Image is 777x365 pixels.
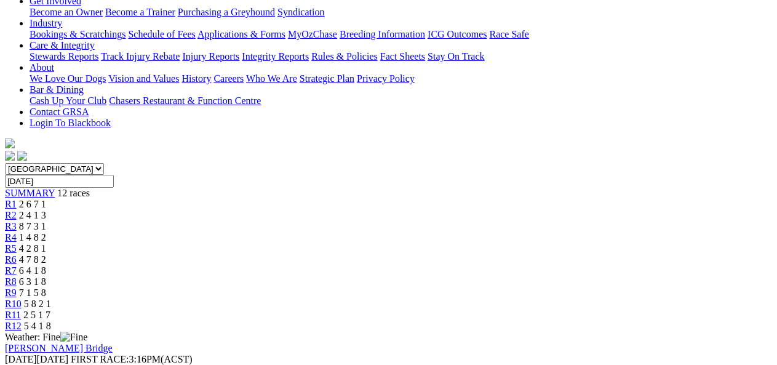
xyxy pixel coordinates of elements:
a: R3 [5,221,17,231]
a: Bookings & Scratchings [30,29,126,39]
span: 2 5 1 7 [23,310,50,320]
div: Bar & Dining [30,95,772,106]
a: R1 [5,199,17,209]
span: 3:16PM(ACST) [71,354,193,364]
img: logo-grsa-white.png [5,138,15,148]
a: Contact GRSA [30,106,89,117]
a: MyOzChase [288,29,337,39]
a: Applications & Forms [197,29,285,39]
a: Integrity Reports [242,51,309,62]
a: Privacy Policy [357,73,415,84]
div: About [30,73,772,84]
a: Cash Up Your Club [30,95,106,106]
a: Vision and Values [108,73,179,84]
a: R5 [5,243,17,254]
a: R2 [5,210,17,220]
a: Race Safe [489,29,528,39]
span: 4 7 8 2 [19,254,46,265]
img: facebook.svg [5,151,15,161]
span: 5 4 1 8 [24,321,51,331]
a: Syndication [277,7,324,17]
a: [PERSON_NAME] Bridge [5,343,113,353]
a: Fact Sheets [380,51,425,62]
a: Login To Blackbook [30,118,111,128]
span: [DATE] [5,354,68,364]
span: 4 2 8 1 [19,243,46,254]
a: Become an Owner [30,7,103,17]
span: [DATE] [5,354,37,364]
span: 6 3 1 8 [19,276,46,287]
a: Injury Reports [182,51,239,62]
span: 2 6 7 1 [19,199,46,209]
a: Breeding Information [340,29,425,39]
a: Strategic Plan [300,73,354,84]
a: Care & Integrity [30,40,95,50]
input: Select date [5,175,114,188]
a: R9 [5,287,17,298]
a: Schedule of Fees [128,29,195,39]
a: R8 [5,276,17,287]
a: Become a Trainer [105,7,175,17]
a: History [181,73,211,84]
img: Fine [60,332,87,343]
span: FIRST RACE: [71,354,129,364]
a: Rules & Policies [311,51,378,62]
span: 12 races [57,188,90,198]
span: 1 4 8 2 [19,232,46,243]
a: About [30,62,54,73]
a: Chasers Restaurant & Function Centre [109,95,261,106]
a: Track Injury Rebate [101,51,180,62]
span: 2 4 1 3 [19,210,46,220]
div: Care & Integrity [30,51,772,62]
div: Industry [30,29,772,40]
span: 8 7 3 1 [19,221,46,231]
a: Who We Are [246,73,297,84]
a: Bar & Dining [30,84,84,95]
a: R10 [5,299,22,309]
span: 5 8 2 1 [24,299,51,309]
a: Stay On Track [428,51,484,62]
a: R11 [5,310,21,320]
span: 6 4 1 8 [19,265,46,276]
a: R12 [5,321,22,331]
div: Get Involved [30,7,772,18]
a: ICG Outcomes [428,29,487,39]
span: Weather: Fine [5,332,87,342]
span: 7 1 5 8 [19,287,46,298]
a: Purchasing a Greyhound [178,7,275,17]
a: R6 [5,254,17,265]
a: We Love Our Dogs [30,73,106,84]
a: R7 [5,265,17,276]
a: R4 [5,232,17,243]
a: SUMMARY [5,188,55,198]
a: Careers [213,73,244,84]
a: Stewards Reports [30,51,98,62]
a: Industry [30,18,62,28]
img: twitter.svg [17,151,27,161]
